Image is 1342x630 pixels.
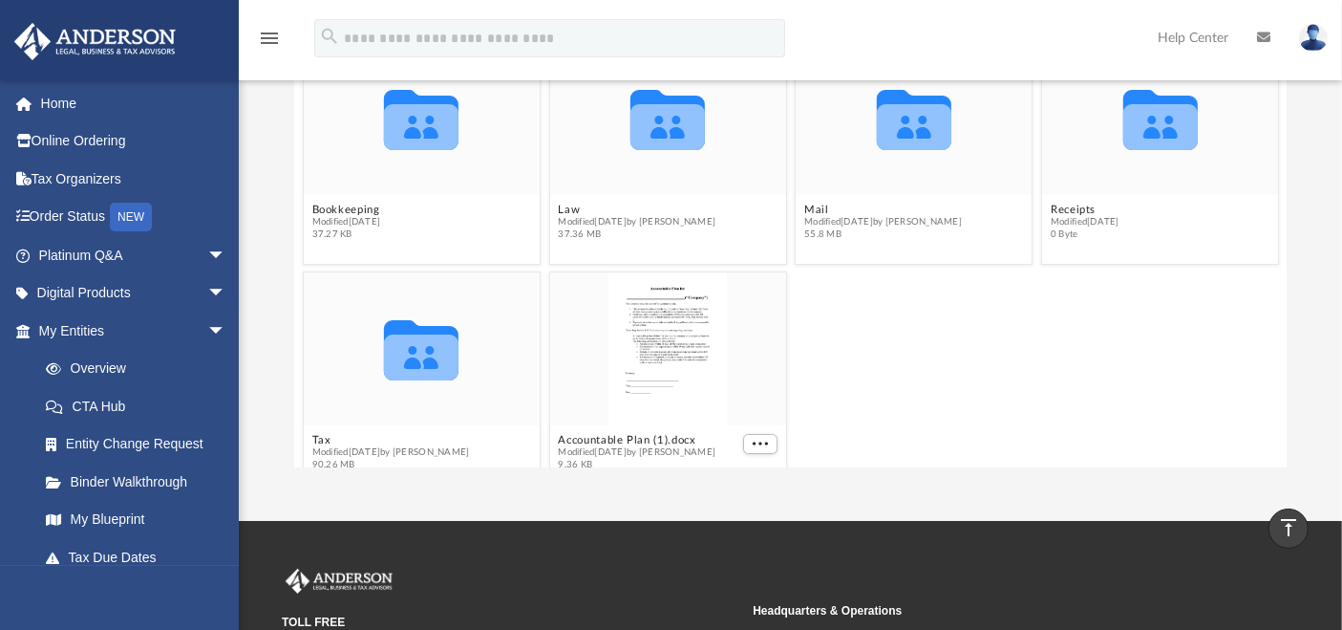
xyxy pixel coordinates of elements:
button: Law [558,204,715,216]
a: Tax Organizers [13,160,255,198]
span: Modified [DATE] by [PERSON_NAME] [558,216,715,228]
a: Overview [27,350,255,388]
span: 37.27 KB [311,228,380,241]
a: Order StatusNEW [13,198,255,237]
span: 9.36 KB [558,459,715,471]
i: search [319,26,340,47]
a: Platinum Q&Aarrow_drop_down [13,236,255,274]
small: Headquarters & Operations [753,602,1210,619]
a: Home [13,84,255,122]
span: 0 Byte [1051,228,1119,241]
button: Tax [311,434,469,446]
span: Modified [DATE] [1051,216,1119,228]
span: 55.8 MB [804,228,962,241]
a: Digital Productsarrow_drop_down [13,274,255,313]
img: Anderson Advisors Platinum Portal [9,23,181,60]
i: vertical_align_top [1277,516,1300,539]
a: Online Ordering [13,122,255,161]
button: Mail [804,204,962,216]
a: menu [258,36,281,50]
span: arrow_drop_down [207,274,245,314]
a: Tax Due Dates [27,538,255,576]
img: Anderson Advisors Platinum Portal [282,569,396,594]
a: My Entitiesarrow_drop_down [13,312,255,350]
button: More options [743,434,778,454]
a: Entity Change Request [27,425,255,464]
a: Binder Walkthrough [27,463,255,501]
button: Bookkeeping [311,204,380,216]
span: Modified [DATE] [311,216,380,228]
a: CTA Hub [27,387,255,425]
button: Receipts [1051,204,1119,216]
button: Accountable Plan (1).docx [558,434,715,446]
span: arrow_drop_down [207,236,245,275]
div: grid [294,33,1288,468]
span: Modified [DATE] by [PERSON_NAME] [558,446,715,459]
span: arrow_drop_down [207,312,245,351]
span: Modified [DATE] by [PERSON_NAME] [311,446,469,459]
img: User Pic [1299,24,1328,52]
span: 90.26 MB [311,459,469,471]
div: NEW [110,203,152,231]
span: Modified [DATE] by [PERSON_NAME] [804,216,962,228]
span: 37.36 MB [558,228,715,241]
i: menu [258,27,281,50]
a: My Blueprint [27,501,245,539]
a: vertical_align_top [1268,509,1309,549]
